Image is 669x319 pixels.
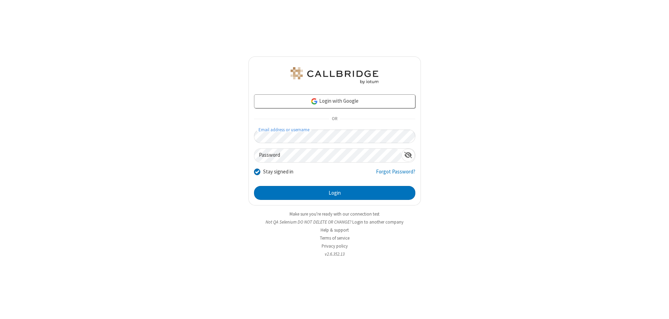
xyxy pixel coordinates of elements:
a: Make sure you're ready with our connection test [290,211,379,217]
li: v2.6.352.13 [248,251,421,257]
img: google-icon.png [310,98,318,105]
button: Login [254,186,415,200]
input: Email address or username [254,130,415,143]
input: Password [254,149,401,162]
a: Forgot Password? [376,168,415,181]
img: QA Selenium DO NOT DELETE OR CHANGE [289,67,380,84]
div: Show password [401,149,415,162]
label: Stay signed in [263,168,293,176]
a: Login with Google [254,94,415,108]
iframe: Chat [652,301,664,314]
a: Terms of service [320,235,349,241]
li: Not QA Selenium DO NOT DELETE OR CHANGE? [248,219,421,225]
button: Login to another company [352,219,403,225]
span: OR [329,114,340,124]
a: Privacy policy [322,243,348,249]
a: Help & support [321,227,349,233]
